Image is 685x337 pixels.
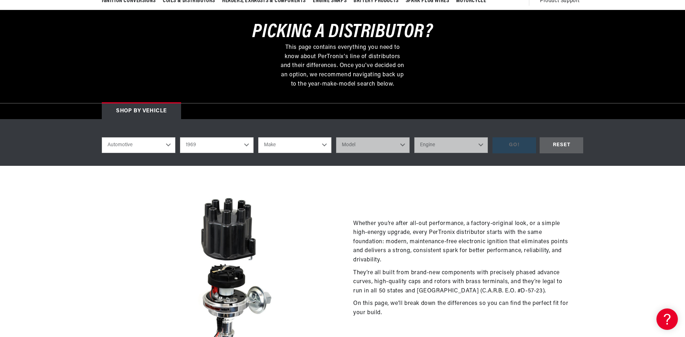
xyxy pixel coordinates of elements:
select: Make [258,137,332,153]
div: Shop by vehicle [102,103,181,119]
select: Ride Type [102,137,175,153]
p: On this page, we’ll break down the differences so you can find the perfect fit for your build. [353,299,572,317]
p: Whether you’re after all-out performance, a factory-original look, or a simple high-energy upgrad... [353,219,572,265]
p: This page contains everything you need to know about PerTronix's line of distributors and their d... [280,43,405,89]
select: Engine [414,137,488,153]
div: RESET [540,137,583,153]
p: They’re all built from brand-new components with precisely phased advance curves, high-quality ca... [353,269,572,296]
select: Model [336,137,410,153]
select: Year [180,137,254,153]
h3: Picking a Distributor? [252,24,432,41]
